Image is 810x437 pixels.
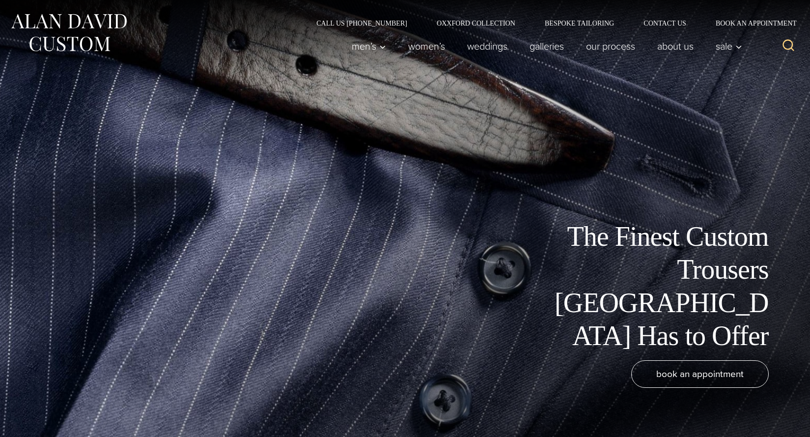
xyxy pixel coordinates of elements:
[777,34,800,58] button: View Search Form
[352,41,386,51] span: Men’s
[456,36,519,56] a: weddings
[302,20,800,27] nav: Secondary Navigation
[397,36,456,56] a: Women’s
[10,11,128,55] img: Alan David Custom
[743,408,800,432] iframe: Opens a widget where you can chat to one of our agents
[575,36,646,56] a: Our Process
[631,360,769,388] a: book an appointment
[530,20,629,27] a: Bespoke Tailoring
[519,36,575,56] a: Galleries
[646,36,705,56] a: About Us
[716,41,742,51] span: Sale
[629,20,701,27] a: Contact Us
[302,20,422,27] a: Call Us [PHONE_NUMBER]
[548,220,769,352] h1: The Finest Custom Trousers [GEOGRAPHIC_DATA] Has to Offer
[701,20,800,27] a: Book an Appointment
[341,36,748,56] nav: Primary Navigation
[656,367,744,381] span: book an appointment
[422,20,530,27] a: Oxxford Collection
